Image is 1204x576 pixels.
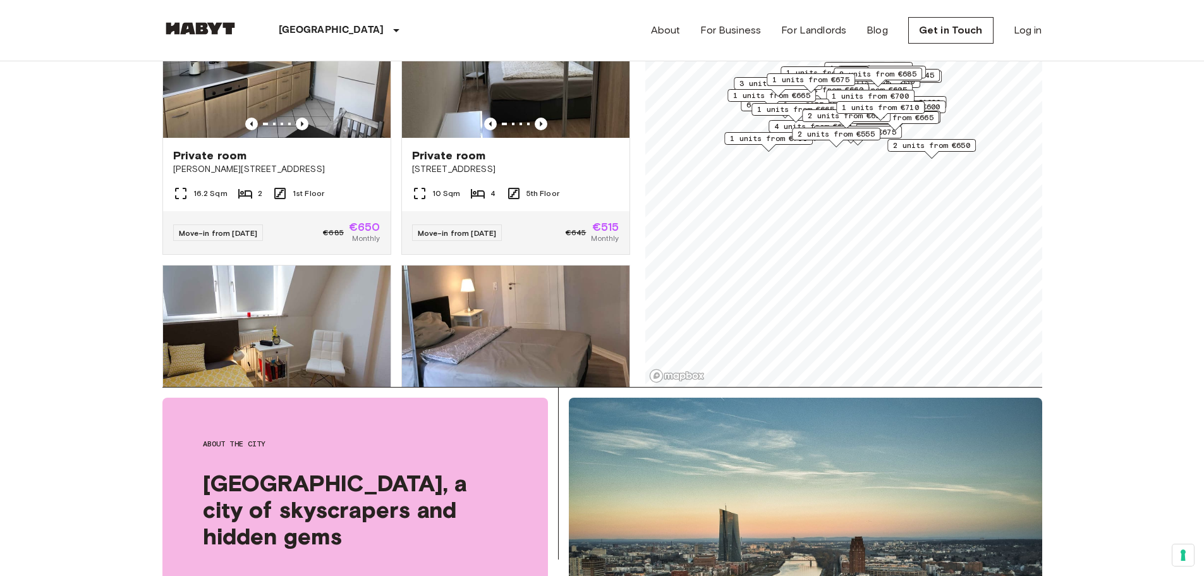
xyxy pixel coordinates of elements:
[853,70,942,90] div: Map marker
[490,188,496,199] span: 4
[526,188,559,199] span: 5th Floor
[162,265,391,534] a: Marketing picture of unit DE-04-013-001-01HFPrevious imagePrevious imagePrivate room[STREET_ADDRE...
[757,104,834,115] span: 1 units from €665
[173,163,380,176] span: [PERSON_NAME][STREET_ADDRESS]
[908,17,994,44] a: Get in Touch
[193,188,228,199] span: 16.2 Sqm
[798,128,875,140] span: 2 units from €555
[858,101,940,113] span: 12 units from €600
[179,228,258,238] span: Move-in from [DATE]
[857,70,934,81] span: 2 units from €545
[727,89,816,109] div: Map marker
[819,126,896,138] span: 2 units from €675
[859,97,940,108] span: 9 units from €1020
[826,90,915,109] div: Map marker
[781,66,869,86] div: Map marker
[700,23,761,38] a: For Business
[566,227,587,238] span: €645
[296,118,308,130] button: Previous image
[401,265,630,534] a: Marketing picture of unit DE-04-038-001-03HFPrevious imagePrevious imagePrivate room[STREET_ADDRE...
[724,132,813,152] div: Map marker
[592,221,619,233] span: €515
[402,266,629,417] img: Marketing picture of unit DE-04-038-001-03HF
[774,121,851,132] span: 4 units from €600
[772,74,849,85] span: 1 units from €675
[349,221,380,233] span: €650
[746,99,824,111] span: 6 units from €655
[887,139,976,159] div: Map marker
[813,126,902,145] div: Map marker
[839,68,916,80] span: 2 units from €685
[203,438,508,450] span: About the city
[893,140,970,151] span: 2 units from €650
[651,23,681,38] a: About
[769,120,857,140] div: Map marker
[802,109,891,129] div: Map marker
[412,148,486,163] span: Private room
[837,66,926,85] div: Map marker
[591,233,619,244] span: Monthly
[843,66,920,78] span: 1 units from €615
[649,369,705,383] a: Mapbox logo
[733,90,810,101] span: 1 units from €665
[323,227,344,238] span: €685
[767,73,855,93] div: Map marker
[792,128,880,147] div: Map marker
[173,148,247,163] span: Private room
[856,112,933,123] span: 1 units from €665
[258,188,262,199] span: 2
[418,228,497,238] span: Move-in from [DATE]
[245,118,258,130] button: Previous image
[412,163,619,176] span: [STREET_ADDRESS]
[741,99,829,118] div: Map marker
[293,188,324,199] span: 1st Floor
[830,63,907,74] span: 1 units from €650
[781,23,846,38] a: For Landlords
[484,118,497,130] button: Previous image
[852,111,940,130] div: Map marker
[781,83,869,103] div: Map marker
[162,22,238,35] img: Habyt
[535,118,547,130] button: Previous image
[786,67,863,78] span: 1 units from €685
[851,111,939,131] div: Map marker
[1014,23,1042,38] a: Log in
[279,23,384,38] p: [GEOGRAPHIC_DATA]
[739,78,817,89] span: 3 units from €700
[432,188,461,199] span: 10 Sqm
[808,110,885,121] span: 2 units from €690
[734,77,822,97] div: Map marker
[730,133,807,144] span: 1 units from €700
[842,102,919,113] span: 1 units from €710
[832,90,909,102] span: 1 units from €700
[751,103,840,123] div: Map marker
[836,101,925,121] div: Map marker
[853,101,946,120] div: Map marker
[851,69,940,89] div: Map marker
[352,233,380,244] span: Monthly
[824,62,913,82] div: Map marker
[853,96,946,116] div: Map marker
[834,68,922,87] div: Map marker
[163,266,391,417] img: Marketing picture of unit DE-04-013-001-01HF
[1172,544,1194,566] button: Your consent preferences for tracking technologies
[203,470,508,549] span: [GEOGRAPHIC_DATA], a city of skyscrapers and hidden gems
[867,23,888,38] a: Blog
